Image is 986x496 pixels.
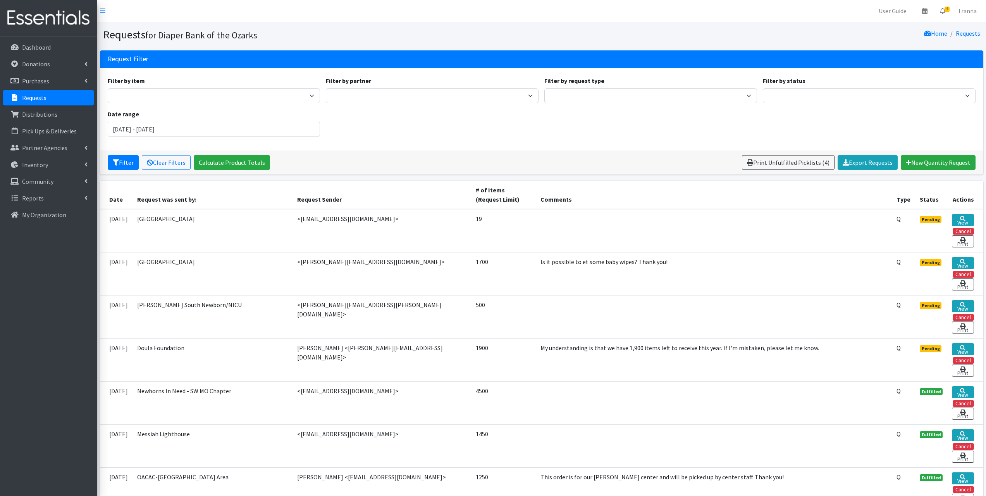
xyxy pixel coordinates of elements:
[544,76,604,85] label: Filter by request type
[934,3,952,19] a: 4
[901,155,976,170] a: New Quantity Request
[22,43,51,51] p: Dashboard
[100,252,132,295] td: [DATE]
[924,29,947,37] a: Home
[132,381,293,424] td: Newborns In Need - SW MO Chapter
[952,278,974,290] a: Print
[920,388,943,395] span: Fulfilled
[100,181,132,209] th: Date
[3,140,94,156] a: Partner Agencies
[22,60,50,68] p: Donations
[897,301,901,309] abbr: Quantity
[3,40,94,55] a: Dashboard
[947,181,983,209] th: Actions
[920,216,942,223] span: Pending
[293,209,471,252] td: <[EMAIL_ADDRESS][DOMAIN_NAME]>
[945,7,950,12] span: 4
[952,257,974,269] a: View
[145,29,257,41] small: for Diaper Bank of the Ozarks
[952,365,974,377] a: Print
[100,338,132,381] td: [DATE]
[897,430,901,438] abbr: Quantity
[326,76,371,85] label: Filter by partner
[22,77,49,85] p: Purchases
[293,338,471,381] td: [PERSON_NAME] <[PERSON_NAME][EMAIL_ADDRESS][DOMAIN_NAME]>
[22,194,44,202] p: Reports
[952,408,974,420] a: Print
[22,161,48,169] p: Inventory
[108,109,139,119] label: Date range
[3,73,94,89] a: Purchases
[3,157,94,173] a: Inventory
[953,443,974,450] button: Cancel
[763,76,805,85] label: Filter by status
[953,486,974,493] button: Cancel
[920,259,942,266] span: Pending
[953,271,974,278] button: Cancel
[3,56,94,72] a: Donations
[920,431,943,438] span: Fulfilled
[953,228,974,235] button: Cancel
[536,338,891,381] td: My understanding is that we have 1,900 items left to receive this year. If I'm mistaken, please l...
[471,381,536,424] td: 4500
[194,155,270,170] a: Calculate Product Totals
[22,178,53,185] p: Community
[952,235,974,247] a: Print
[471,209,536,252] td: 19
[897,215,901,223] abbr: Quantity
[742,155,835,170] a: Print Unfulfilled Picklists (4)
[471,424,536,467] td: 1450
[108,55,148,63] h3: Request Filter
[953,314,974,321] button: Cancel
[22,111,57,118] p: Distributions
[293,252,471,295] td: <[PERSON_NAME][EMAIL_ADDRESS][DOMAIN_NAME]>
[132,424,293,467] td: Messiah Lighthouse
[100,209,132,252] td: [DATE]
[952,386,974,398] a: View
[915,181,948,209] th: Status
[897,258,901,266] abbr: Quantity
[952,451,974,463] a: Print
[956,29,980,37] a: Requests
[872,3,913,19] a: User Guide
[3,190,94,206] a: Reports
[952,343,974,355] a: View
[22,94,46,102] p: Requests
[920,474,943,481] span: Fulfilled
[100,424,132,467] td: [DATE]
[952,321,974,334] a: Print
[3,207,94,223] a: My Organization
[22,127,77,135] p: Pick Ups & Deliveries
[132,338,293,381] td: Doula Foundation
[897,387,901,395] abbr: Quantity
[132,252,293,295] td: [GEOGRAPHIC_DATA]
[952,472,974,484] a: View
[3,107,94,122] a: Distributions
[293,381,471,424] td: <[EMAIL_ADDRESS][DOMAIN_NAME]>
[471,181,536,209] th: # of Items (Request Limit)
[22,211,66,219] p: My Organization
[293,181,471,209] th: Request Sender
[103,28,539,41] h1: Requests
[952,3,983,19] a: Tranna
[471,295,536,338] td: 500
[536,181,891,209] th: Comments
[3,174,94,189] a: Community
[108,155,139,170] button: Filter
[142,155,191,170] a: Clear Filters
[920,345,942,352] span: Pending
[132,295,293,338] td: [PERSON_NAME] South Newborn/NICU
[100,295,132,338] td: [DATE]
[897,344,901,352] abbr: Quantity
[952,300,974,312] a: View
[22,144,67,152] p: Partner Agencies
[838,155,898,170] a: Export Requests
[471,252,536,295] td: 1700
[953,400,974,407] button: Cancel
[897,473,901,481] abbr: Quantity
[953,357,974,364] button: Cancel
[293,295,471,338] td: <[PERSON_NAME][EMAIL_ADDRESS][PERSON_NAME][DOMAIN_NAME]>
[3,90,94,105] a: Requests
[3,5,94,31] img: HumanEssentials
[108,122,320,137] input: January 1, 2011 - December 31, 2011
